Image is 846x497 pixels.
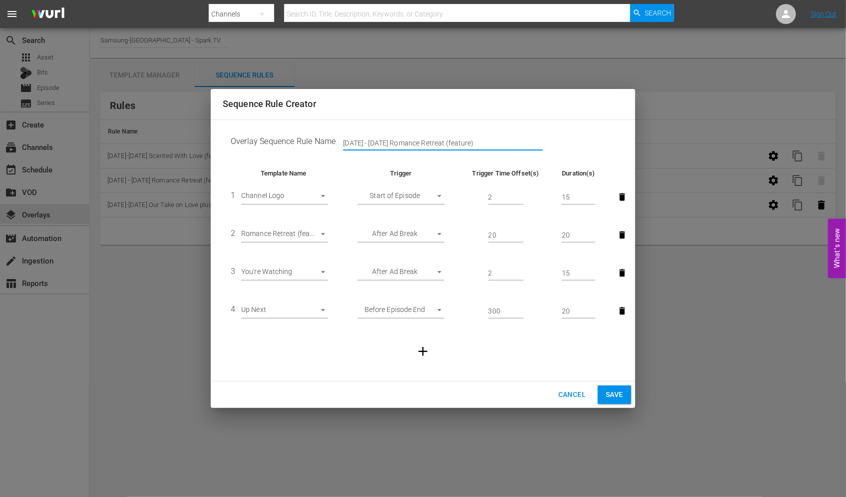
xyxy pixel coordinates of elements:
span: 2 [231,228,235,238]
span: Search [645,4,671,22]
span: Save [606,388,623,401]
div: After Ad Break [358,228,444,243]
div: You're Watching [241,266,328,281]
div: Start of Episode [358,190,444,205]
img: ans4CAIJ8jUAAAAAAAAAAAAAAAAAAAAAAAAgQb4GAAAAAAAAAAAAAAAAAAAAAAAAJMjXAAAAAAAAAAAAAAAAAAAAAAAAgAT5G... [24,2,72,26]
span: 4 [231,304,235,314]
a: Sign Out [811,10,837,18]
button: Open Feedback Widget [828,219,846,278]
div: Up Next [241,304,328,319]
div: Before Episode End [358,304,444,319]
div: After Ad Break [358,266,444,281]
div: Romance Retreat (feature) [241,228,328,243]
th: Trigger [345,168,457,178]
span: 3 [231,266,235,276]
button: Cancel [550,385,594,404]
th: Template Name [223,168,345,178]
th: Duration(s) [554,168,603,178]
h2: Sequence Rule Creator [223,97,623,111]
span: 1 [231,190,235,200]
th: Trigger Time Offset(s) [457,168,554,178]
span: menu [6,8,18,20]
div: Channel Logo [241,190,328,205]
span: Add Template Trigger [410,346,436,356]
td: Overlay Sequence Rule Name [223,128,623,159]
span: Cancel [558,388,586,401]
button: Save [598,385,631,404]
